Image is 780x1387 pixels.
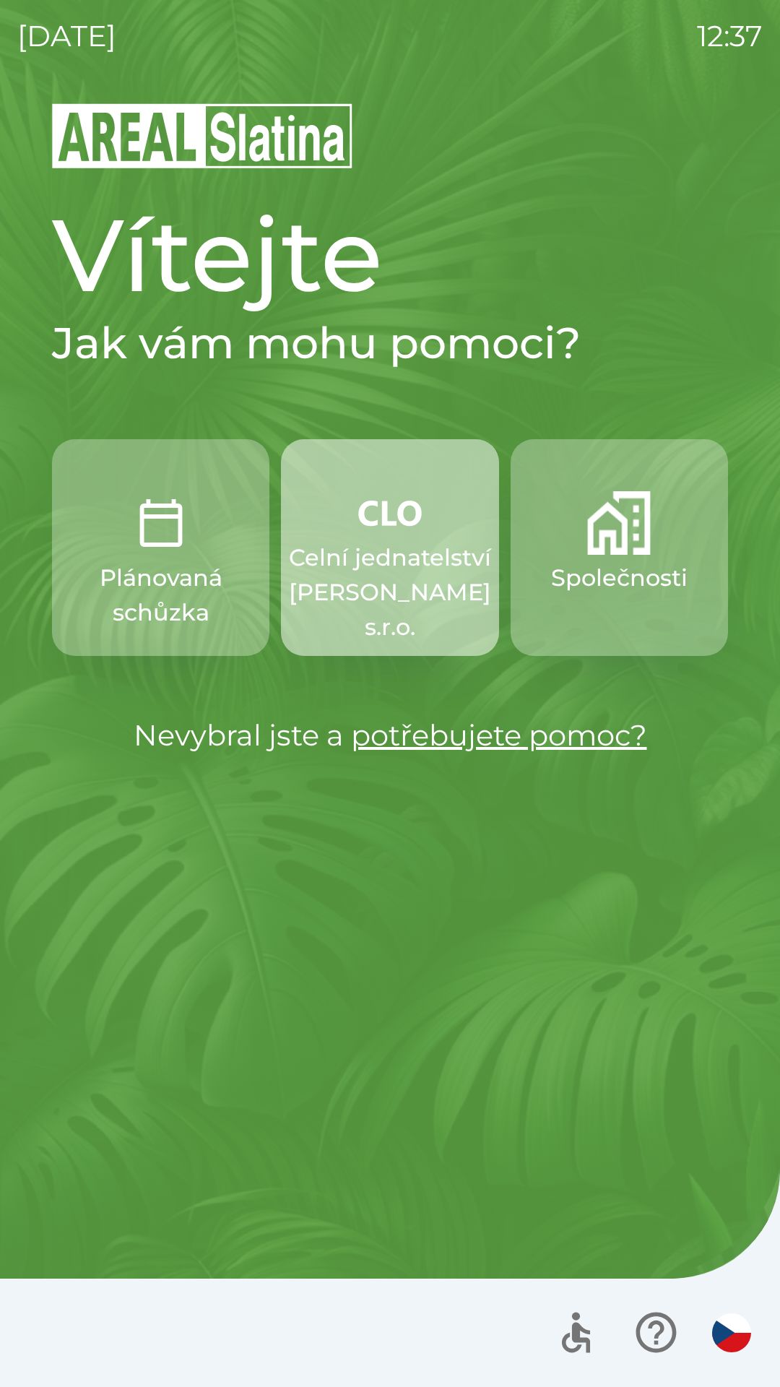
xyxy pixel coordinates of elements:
p: [DATE] [17,14,116,58]
img: Logo [52,101,728,170]
button: Celní jednatelství [PERSON_NAME] s.r.o. [281,439,498,656]
img: cs flag [712,1313,751,1352]
img: 58b4041c-2a13-40f9-aad2-b58ace873f8c.png [587,491,651,555]
img: 0ea463ad-1074-4378-bee6-aa7a2f5b9440.png [129,491,193,555]
button: Společnosti [511,439,728,656]
a: potřebujete pomoc? [351,717,647,753]
h2: Jak vám mohu pomoci? [52,316,728,370]
button: Plánovaná schůzka [52,439,269,656]
p: Celní jednatelství [PERSON_NAME] s.r.o. [289,540,491,644]
h1: Vítejte [52,194,728,316]
p: Společnosti [551,561,688,595]
p: 12:37 [697,14,763,58]
p: Nevybral jste a [52,714,728,757]
img: 889875ac-0dea-4846-af73-0927569c3e97.png [358,491,422,535]
p: Plánovaná schůzka [87,561,235,630]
